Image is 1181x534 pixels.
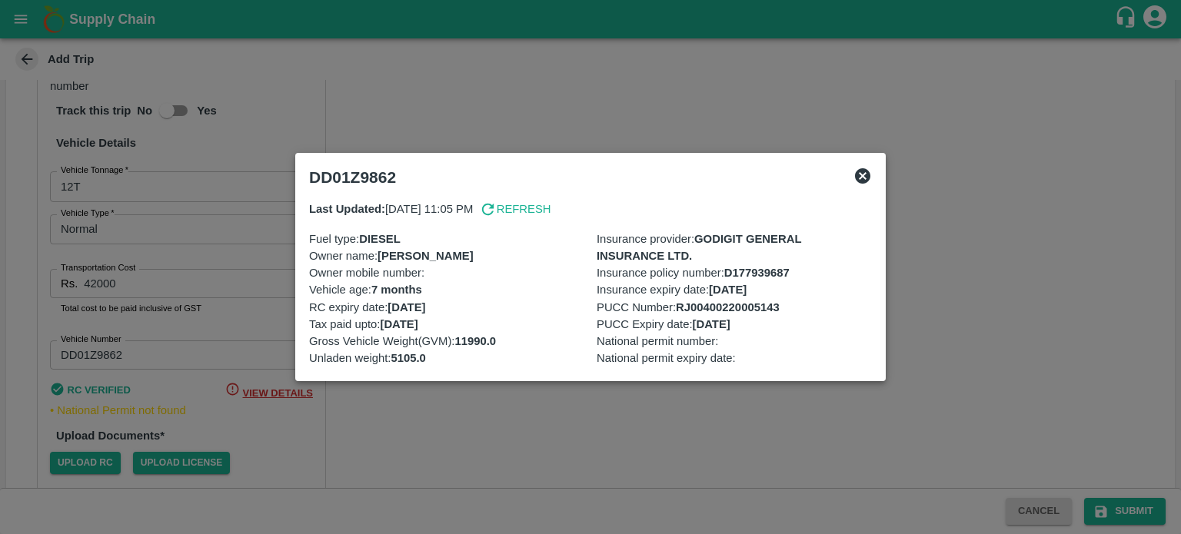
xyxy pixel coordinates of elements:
[309,231,584,247] p: Fuel type :
[597,350,736,367] span: National permit expiry date :
[597,299,872,316] p: PUCC Number :
[597,233,801,262] b: GODIGIT GENERAL INSURANCE LTD.
[309,350,584,367] p: Unladen weight :
[309,201,473,217] p: [DATE] 11:05 PM
[309,316,584,333] p: Tax paid upto :
[597,316,730,333] span: PUCC Expiry date :
[479,201,551,217] button: Refresh
[309,247,584,264] p: Owner name :
[309,203,385,215] b: Last Updated:
[309,264,584,281] p: Owner mobile number :
[391,352,425,364] b: 5105.0
[378,250,474,262] b: [PERSON_NAME]
[597,264,872,281] p: Insurance policy number :
[309,168,396,186] b: DD01Z9862
[597,231,872,265] p: Insurance provider :
[388,301,425,313] b: [DATE]
[724,267,790,279] b: D177939687
[597,333,872,350] p: National permit number :
[359,233,401,245] b: DIESEL
[380,318,418,330] b: [DATE]
[309,281,584,298] p: Vehicle age :
[371,284,422,296] b: 7 months
[709,284,747,296] b: [DATE]
[497,201,551,217] p: Refresh
[309,333,584,350] p: Gross Vehicle Weight(GVM) :
[693,318,730,330] b: [DATE]
[676,301,780,313] b: RJ00400220005143
[309,299,426,316] span: RC expiry date :
[597,281,747,298] span: Insurance expiry date :
[454,335,496,347] b: 11990.0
